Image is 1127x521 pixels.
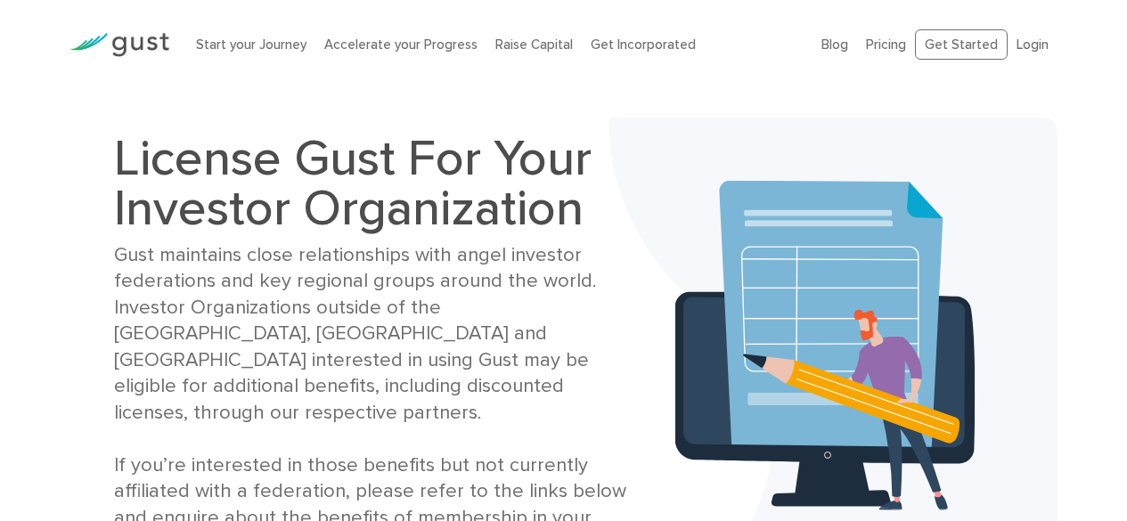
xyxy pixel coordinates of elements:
[324,37,478,53] a: Accelerate your Progress
[495,37,573,53] a: Raise Capital
[821,37,848,53] a: Blog
[591,37,696,53] a: Get Incorporated
[196,37,306,53] a: Start your Journey
[866,37,906,53] a: Pricing
[114,134,627,233] h1: License Gust For Your Investor Organization
[69,33,169,57] img: Gust Logo
[1017,37,1049,53] a: Login
[915,29,1008,61] a: Get Started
